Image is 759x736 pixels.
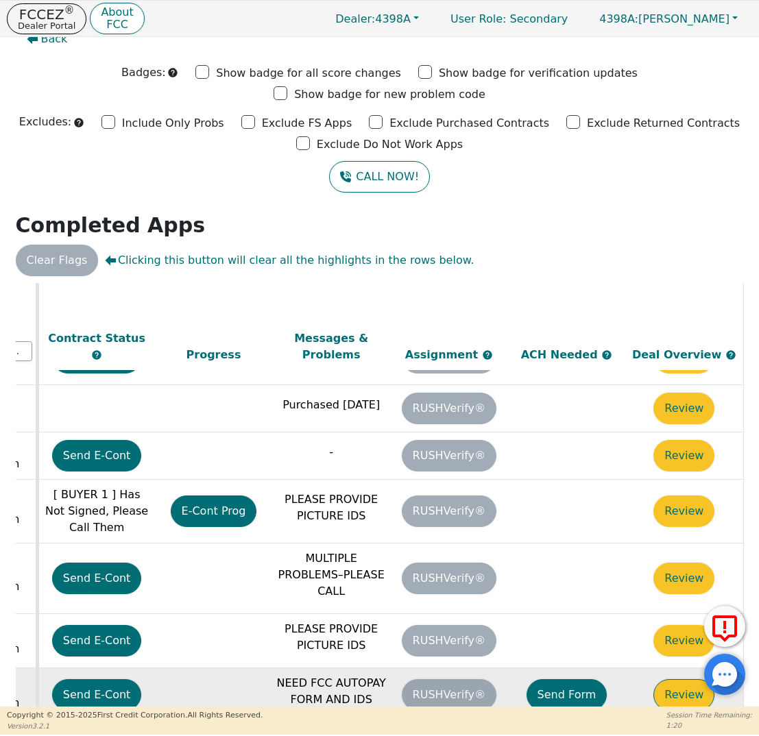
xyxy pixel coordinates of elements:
[527,679,607,711] button: Send Form
[216,65,401,82] p: Show badge for all score changes
[437,5,581,32] p: Secondary
[48,331,145,344] span: Contract Status
[276,330,387,363] div: Messages & Problems
[335,12,411,25] span: 4398A
[64,4,75,16] sup: ®
[52,563,142,594] button: Send E-Cont
[276,491,387,524] p: PLEASE PROVIDE PICTURE IDS
[653,440,714,471] button: Review
[653,563,714,594] button: Review
[171,495,257,527] button: E-Cont Prog
[276,621,387,654] p: PLEASE PROVIDE PICTURE IDS
[52,679,142,711] button: Send E-Cont
[450,12,506,25] span: User Role :
[19,114,71,130] p: Excludes:
[41,31,68,47] span: Back
[7,3,86,34] button: FCCEZ®Dealer Portal
[389,115,549,132] p: Exclude Purchased Contracts
[101,19,133,30] p: FCC
[52,440,142,471] button: Send E-Cont
[321,8,433,29] button: Dealer:4398A
[52,625,142,657] button: Send E-Cont
[704,606,745,647] button: Report Error to FCC
[599,12,638,25] span: 4398A:
[666,710,752,720] p: Session Time Remaining:
[599,12,730,25] span: [PERSON_NAME]
[262,115,352,132] p: Exclude FS Apps
[329,161,430,193] button: CALL NOW!
[666,720,752,731] p: 1:20
[187,711,263,720] span: All Rights Reserved.
[653,679,714,711] button: Review
[437,5,581,32] a: User Role: Secondary
[37,479,155,543] td: [ BUYER 1 ] Has Not Signed, Please Call Them
[521,347,602,360] span: ACH Needed
[7,721,263,731] p: Version 3.2.1
[585,8,752,29] button: 4398A:[PERSON_NAME]
[335,12,375,25] span: Dealer:
[105,252,474,269] span: Clicking this button will clear all the highlights in the rows below.
[276,550,387,600] p: MULTIPLE PROBLEMS–PLEASE CALL
[439,65,638,82] p: Show badge for verification updates
[16,213,206,237] strong: Completed Apps
[158,346,269,363] div: Progress
[276,397,387,413] p: Purchased [DATE]
[587,115,740,132] p: Exclude Returned Contracts
[653,393,714,424] button: Review
[101,7,133,18] p: About
[18,8,75,21] p: FCCEZ
[7,710,263,722] p: Copyright © 2015- 2025 First Credit Corporation.
[405,347,482,360] span: Assignment
[317,136,463,153] p: Exclude Do Not Work Apps
[276,675,387,708] p: NEED FCC AUTOPAY FORM AND IDS
[653,625,714,657] button: Review
[294,86,485,103] p: Show badge for new problem code
[18,21,75,30] p: Dealer Portal
[653,495,714,527] button: Review
[121,64,166,81] p: Badges:
[632,347,736,360] span: Deal Overview
[16,23,79,55] button: Back
[90,3,144,35] button: AboutFCC
[276,444,387,461] p: -
[122,115,224,132] p: Include Only Probs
